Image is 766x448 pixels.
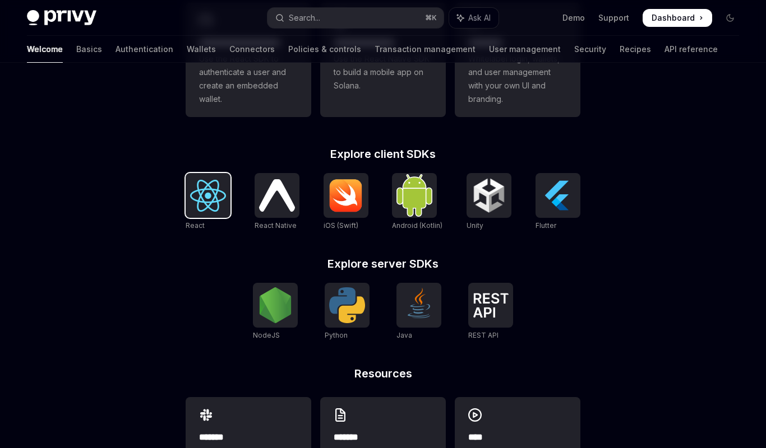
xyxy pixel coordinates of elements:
[186,258,580,269] h2: Explore server SDKs
[186,173,230,231] a: ReactReact
[27,36,63,63] a: Welcome
[392,173,442,231] a: Android (Kotlin)Android (Kotlin)
[652,12,695,24] span: Dashboard
[392,221,442,230] span: Android (Kotlin)
[267,8,444,28] button: Open search
[562,12,585,24] a: Demo
[643,9,712,27] a: Dashboard
[255,173,299,231] a: React NativeReact Native
[425,13,437,22] span: ⌘ K
[259,179,295,211] img: React Native
[540,178,576,213] img: Flutter
[449,8,499,28] button: Toggle assistant panel
[324,221,358,230] span: iOS (Swift)
[396,331,412,339] span: Java
[396,174,432,216] img: Android (Kotlin)
[468,52,567,106] span: Whitelabel login, wallets, and user management with your own UI and branding.
[574,36,606,63] a: Security
[199,52,298,106] span: Use the React SDK to authenticate a user and create an embedded wallet.
[473,293,509,318] img: REST API
[334,52,432,92] span: Use the React Native SDK to build a mobile app on Solana.
[721,9,739,27] button: Toggle dark mode
[598,12,629,24] a: Support
[190,180,226,212] img: React
[289,11,320,25] div: Search...
[489,36,561,63] a: User management
[187,36,216,63] a: Wallets
[329,287,365,323] img: Python
[257,287,293,323] img: NodeJS
[620,36,651,63] a: Recipes
[186,221,205,230] span: React
[288,36,361,63] a: Policies & controls
[468,283,513,341] a: REST APIREST API
[401,287,437,323] img: Java
[467,173,511,231] a: UnityUnity
[325,283,370,341] a: PythonPython
[186,148,580,160] h2: Explore client SDKs
[76,36,102,63] a: Basics
[116,36,173,63] a: Authentication
[186,368,580,379] h2: Resources
[27,10,96,26] img: dark logo
[536,221,556,230] span: Flutter
[471,178,507,213] img: Unity
[328,179,364,212] img: iOS (Swift)
[468,12,491,24] span: Ask AI
[255,221,297,230] span: React Native
[467,221,483,230] span: Unity
[253,283,298,341] a: NodeJSNodeJS
[375,36,476,63] a: Transaction management
[325,331,348,339] span: Python
[253,331,280,339] span: NodeJS
[229,36,275,63] a: Connectors
[468,331,499,339] span: REST API
[665,36,718,63] a: API reference
[396,283,441,341] a: JavaJava
[324,173,368,231] a: iOS (Swift)iOS (Swift)
[536,173,580,231] a: FlutterFlutter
